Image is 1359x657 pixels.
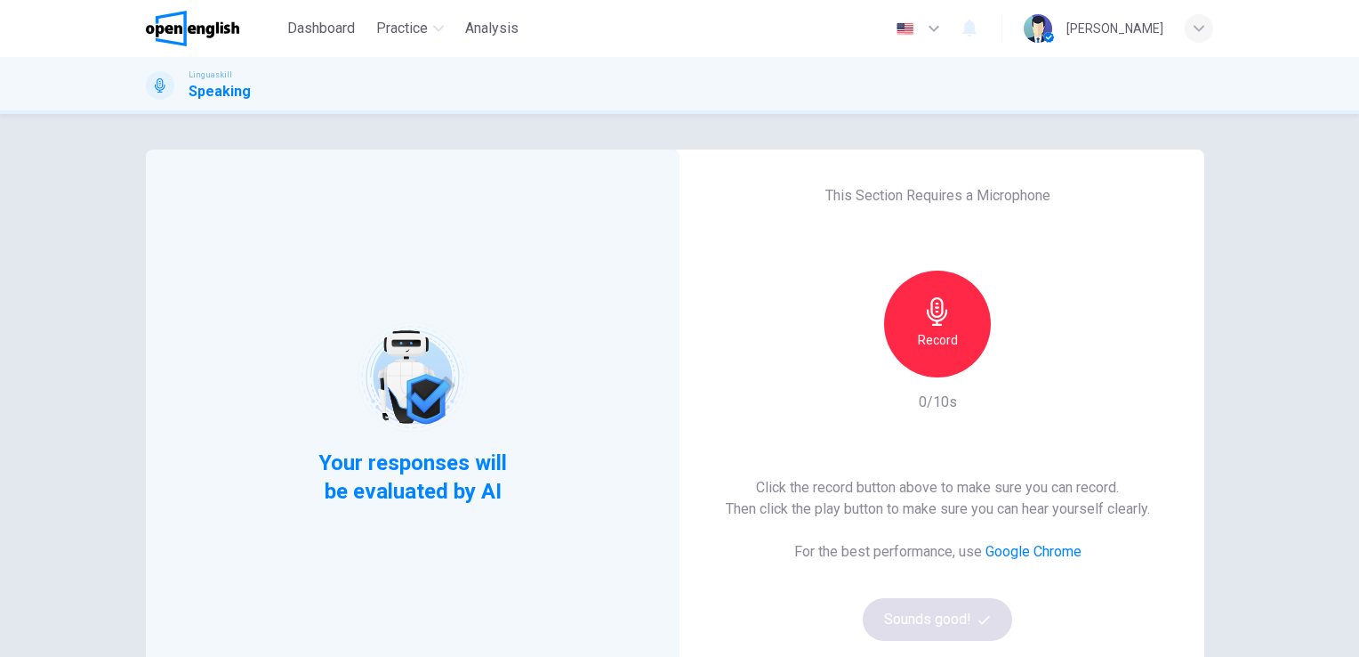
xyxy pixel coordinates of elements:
button: Analysis [458,12,526,45]
h6: Record [918,329,958,351]
a: OpenEnglish logo [146,11,280,46]
button: Dashboard [280,12,362,45]
img: Profile picture [1024,14,1052,43]
a: Google Chrome [985,543,1082,560]
span: Dashboard [287,18,355,39]
span: Your responses will be evaluated by AI [305,449,521,506]
img: en [894,22,916,36]
h6: This Section Requires a Microphone [825,185,1050,207]
h6: For the best performance, use [794,541,1082,563]
button: Record [884,271,991,377]
h1: Speaking [189,81,251,102]
button: Practice [369,12,451,45]
img: robot icon [356,320,469,434]
span: Practice [376,18,428,39]
span: Analysis [465,18,519,39]
h6: Click the record button above to make sure you can record. Then click the play button to make sur... [726,477,1150,520]
div: [PERSON_NAME] [1066,18,1163,39]
h6: 0/10s [919,392,957,413]
img: OpenEnglish logo [146,11,239,46]
span: Linguaskill [189,69,232,81]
